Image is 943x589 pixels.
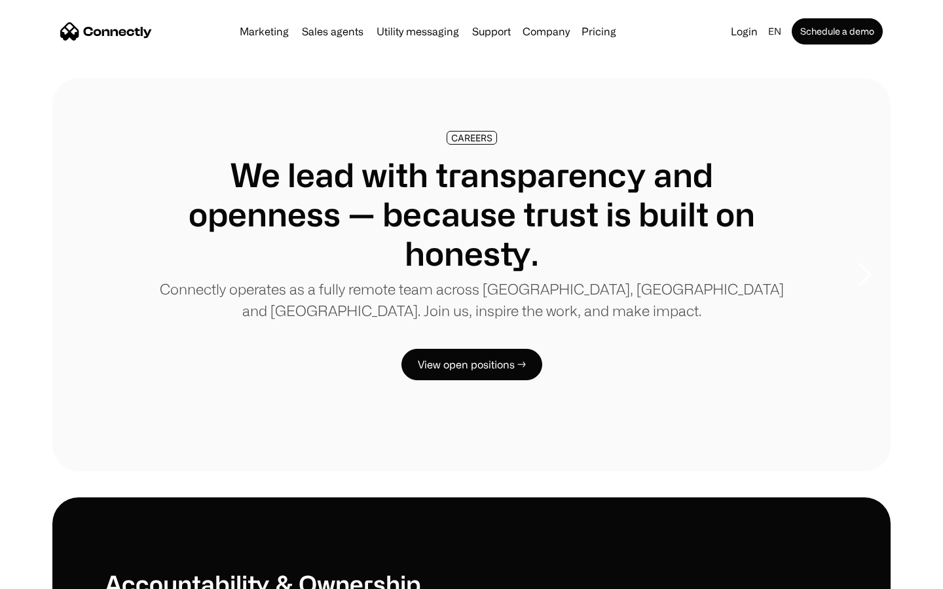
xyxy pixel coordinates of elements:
a: Sales agents [297,26,369,37]
aside: Language selected: English [13,565,79,584]
p: Connectly operates as a fully remote team across [GEOGRAPHIC_DATA], [GEOGRAPHIC_DATA] and [GEOGRA... [157,278,786,321]
a: Utility messaging [371,26,464,37]
ul: Language list [26,566,79,584]
div: next slide [838,209,891,340]
a: home [60,22,152,41]
a: Schedule a demo [792,18,883,45]
div: Company [523,22,570,41]
div: CAREERS [451,133,492,143]
div: 1 of 8 [52,79,891,471]
a: Login [726,22,763,41]
a: View open positions → [401,349,542,380]
h1: We lead with transparency and openness — because trust is built on honesty. [157,155,786,273]
div: en [763,22,789,41]
div: Company [519,22,574,41]
a: Pricing [576,26,621,37]
div: en [768,22,781,41]
a: Support [467,26,516,37]
div: carousel [52,79,891,471]
a: Marketing [234,26,294,37]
